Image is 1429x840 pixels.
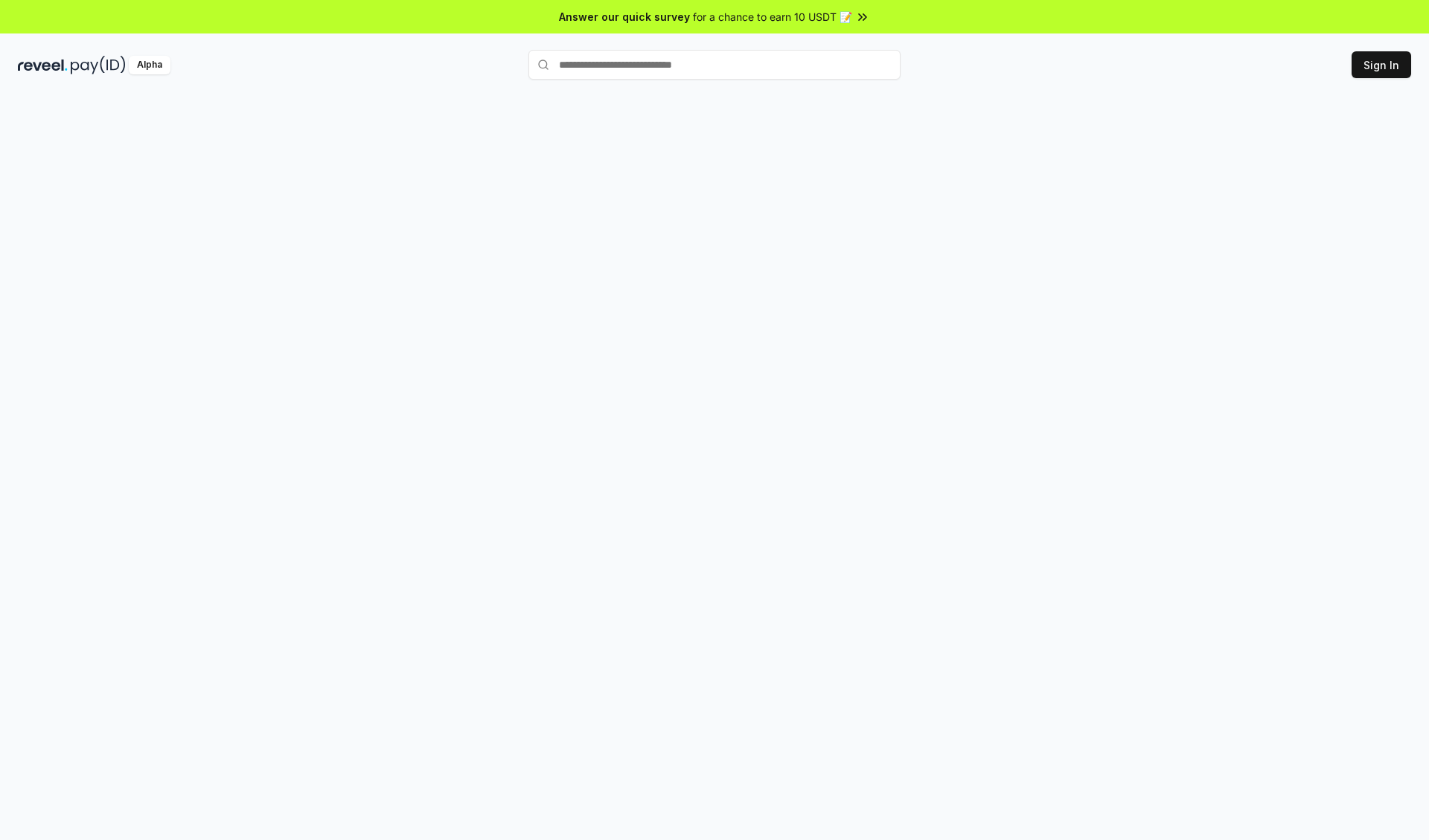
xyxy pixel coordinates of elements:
span: for a chance to earn 10 USDT 📝 [693,9,852,25]
img: reveel_dark [18,56,68,74]
span: Answer our quick survey [559,9,690,25]
div: Alpha [129,56,170,74]
img: pay_id [71,56,126,74]
button: Sign In [1352,51,1411,78]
